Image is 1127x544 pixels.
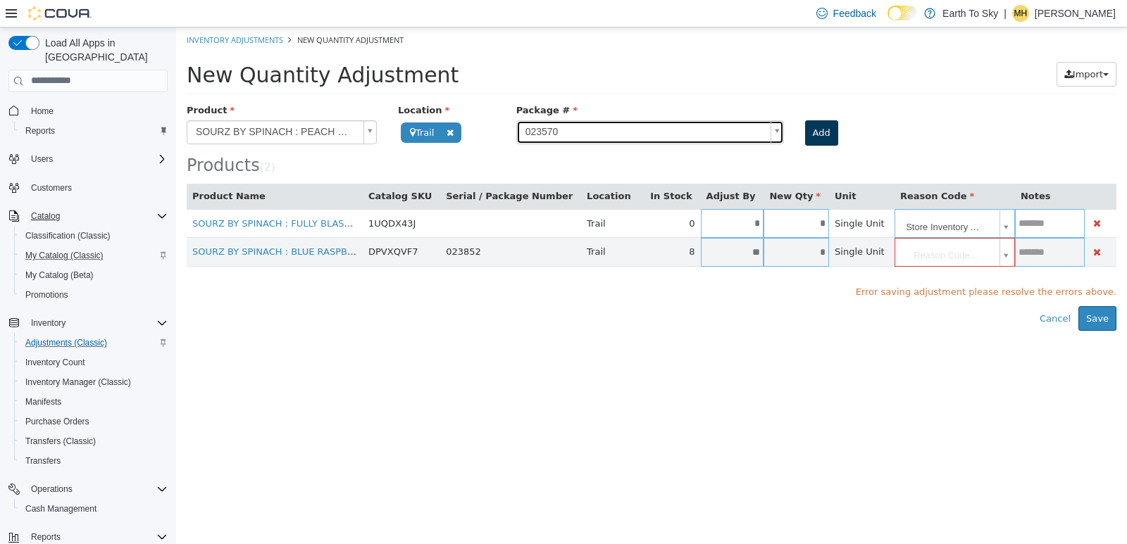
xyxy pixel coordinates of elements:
span: Inventory Manager (Classic) [20,374,168,391]
td: 1UQDX43J [187,182,264,210]
span: Single Unit [659,191,709,201]
a: 023570 [340,93,608,117]
a: Inventory Adjustments [11,7,107,18]
a: My Catalog (Classic) [20,247,109,264]
a: Adjustments (Classic) [20,334,113,351]
span: Inventory [25,315,168,331]
div: Michelle Hinton [1012,5,1029,22]
span: Catalog [31,210,60,222]
button: Notes [845,162,877,176]
span: MH [1014,5,1028,22]
span: 023570 [341,94,589,116]
a: Manifests [20,393,67,410]
button: Reports [14,121,173,141]
button: Users [3,149,173,169]
a: Cash Management [20,500,102,517]
span: Customers [25,179,168,196]
span: Transfers (Classic) [25,436,96,447]
button: Serial / Package Number [270,162,399,176]
input: Dark Mode [888,6,917,20]
span: Inventory [31,317,66,329]
button: Operations [3,479,173,499]
a: Reason Code... [721,211,835,238]
p: Earth To Sky [942,5,998,22]
span: Cash Management [20,500,168,517]
button: Purchase Orders [14,412,173,431]
button: Inventory Count [14,353,173,372]
span: Transfers [25,455,61,467]
a: Transfers [20,453,66,469]
span: Purchase Orders [20,413,168,430]
button: Transfers (Classic) [14,431,173,451]
a: SOURZ BY SPINACH : BLUE RASPBERRY WATERMELON INDICA SOURZ (INDICA) - 5 x 5g [16,219,412,229]
button: My Catalog (Classic) [14,246,173,265]
span: Inventory Count [20,354,168,371]
span: Package # [340,77,401,88]
button: Operations [25,481,78,498]
p: | [1004,5,1007,22]
span: Transfers [20,453,168,469]
span: Error saving adjustment please resolve the errors above. [11,258,940,272]
button: Manifests [14,392,173,412]
span: Trail [225,95,286,115]
button: Catalog [3,206,173,226]
button: Classification (Classic) [14,226,173,246]
button: Delete Product [914,217,928,233]
span: My Catalog (Classic) [25,250,104,261]
span: Operations [25,481,168,498]
span: Classification (Classic) [25,230,111,241]
span: My Catalog (Beta) [20,267,168,284]
span: Load All Apps in [GEOGRAPHIC_DATA] [39,36,168,64]
span: Users [31,153,53,165]
span: Location [222,77,273,88]
img: Cova [28,6,92,20]
a: My Catalog (Beta) [20,267,99,284]
button: Catalog [25,208,66,224]
span: Reason Code [724,163,798,174]
a: Home [25,103,59,120]
span: Reason Code... [721,211,817,239]
span: Operations [31,483,73,495]
span: Home [25,102,168,120]
button: Save [902,279,940,304]
small: ( ) [84,134,99,146]
span: My Catalog (Beta) [25,270,94,281]
button: Transfers [14,451,173,471]
button: Delete Product [914,188,928,204]
a: SOURZ BY SPINACH : FULLY BLASTED PEACH ORANGE 1:1 THC|CBD [16,191,325,201]
p: [PERSON_NAME] [1035,5,1116,22]
span: Promotions [25,289,68,301]
span: Product [11,77,58,88]
span: Transfers (Classic) [20,433,168,450]
button: Adjustments (Classic) [14,333,173,353]
span: My Catalog (Classic) [20,247,168,264]
button: Adjust By [530,162,583,176]
span: Promotions [20,286,168,303]
span: Reports [25,125,55,137]
span: Adjustments (Classic) [20,334,168,351]
span: Reports [20,122,168,139]
span: Customers [31,182,72,194]
span: Inventory Count [25,357,85,368]
span: SOURZ BY SPINACH : PEACH ORANGE 1:1 SOURZ GUMMIES (HYBRID) - 5 x 5g [11,94,182,116]
a: Promotions [20,286,74,303]
span: Purchase Orders [25,416,89,427]
button: Add [629,93,662,118]
button: My Catalog (Beta) [14,265,173,285]
span: New Quantity Adjustment [11,35,282,60]
span: Users [25,151,168,167]
span: Manifests [20,393,168,410]
button: Promotions [14,285,173,305]
button: Customers [3,177,173,198]
button: Import [880,34,940,60]
a: Purchase Orders [20,413,95,430]
span: Cash Management [25,503,96,514]
span: Trail [411,191,430,201]
span: New Qty [593,163,645,174]
a: Inventory Manager (Classic) [20,374,137,391]
span: Products [11,128,84,148]
button: Catalog SKU [192,162,259,176]
a: Customers [25,179,77,196]
span: Home [31,106,54,117]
